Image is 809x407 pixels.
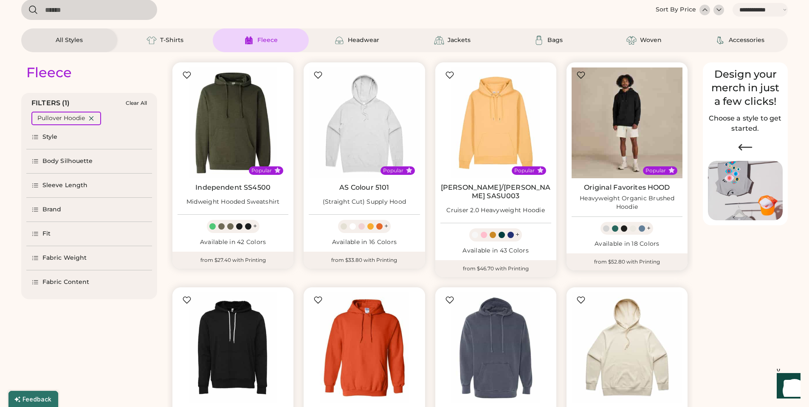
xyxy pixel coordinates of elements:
[708,67,783,108] div: Design your merch in just a few clicks!
[406,167,412,174] button: Popular Style
[26,64,72,81] div: Fleece
[514,167,535,174] div: Popular
[646,167,666,174] div: Popular
[626,35,637,45] img: Woven Icon
[334,35,344,45] img: Headwear Icon
[253,222,257,231] div: +
[126,100,147,106] div: Clear All
[584,183,670,192] a: Original Favorites HOOD
[178,292,288,403] img: BELLA + CANVAS 3719 (Straight Cut) Sponge Fleece Hoodie
[647,224,651,233] div: +
[274,167,281,174] button: Popular Style
[309,238,420,247] div: Available in 16 Colors
[42,133,58,141] div: Style
[304,252,425,269] div: from $33.80 with Printing
[537,167,544,174] button: Popular Style
[547,36,563,45] div: Bags
[56,36,83,45] div: All Styles
[446,206,545,215] div: Cruiser 2.0 Heavyweight Hoodie
[42,254,87,262] div: Fabric Weight
[37,114,85,123] div: Pullover Hoodie
[147,35,157,45] img: T-Shirts Icon
[195,183,271,192] a: Independent SS4500
[715,35,725,45] img: Accessories Icon
[31,98,70,108] div: FILTERS (1)
[309,67,420,178] img: AS Colour 5101 (Straight Cut) Supply Hood
[448,36,471,45] div: Jackets
[729,36,764,45] div: Accessories
[572,194,682,211] div: Heavyweight Organic Brushed Hoodie
[186,198,280,206] div: Midweight Hooded Sweatshirt
[348,36,379,45] div: Headwear
[178,67,288,178] img: Independent Trading Co. SS4500 Midweight Hooded Sweatshirt
[572,240,682,248] div: Available in 18 Colors
[383,167,403,174] div: Popular
[309,292,420,403] img: Gildan 18500 Heavy Blend™ Hooded Sweatshirt
[708,161,783,221] img: Image of Lisa Congdon Eye Print on T-Shirt and Hat
[656,6,696,14] div: Sort By Price
[567,253,688,270] div: from $52.80 with Printing
[668,167,675,174] button: Popular Style
[42,278,89,286] div: Fabric Content
[435,260,556,277] div: from $46.70 with Printing
[42,181,87,190] div: Sleeve Length
[434,35,444,45] img: Jackets Icon
[440,67,551,178] img: Stanley/Stella SASU003 Cruiser 2.0 Heavyweight Hoodie
[244,35,254,45] img: Fleece Icon
[42,157,93,166] div: Body Silhouette
[572,67,682,178] img: Original Favorites HOOD Heavyweight Organic Brushed Hoodie
[384,222,388,231] div: +
[178,238,288,247] div: Available in 42 Colors
[339,183,389,192] a: AS Colour 5101
[572,292,682,403] img: AS Colour 5146 (Straight Cut) Heavy Hood
[323,198,406,206] div: (Straight Cut) Supply Hood
[172,252,293,269] div: from $27.40 with Printing
[440,183,551,200] a: [PERSON_NAME]/[PERSON_NAME] SASU003
[640,36,662,45] div: Woven
[440,247,551,255] div: Available in 43 Colors
[257,36,278,45] div: Fleece
[42,205,62,214] div: Brand
[708,113,783,134] h2: Choose a style to get started.
[251,167,272,174] div: Popular
[42,230,51,238] div: Fit
[160,36,183,45] div: T-Shirts
[769,369,805,405] iframe: Front Chat
[440,292,551,403] img: Comfort Colors 1567 Garment-Dyed Hooded Sweatshirt
[534,35,544,45] img: Bags Icon
[516,230,519,239] div: +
